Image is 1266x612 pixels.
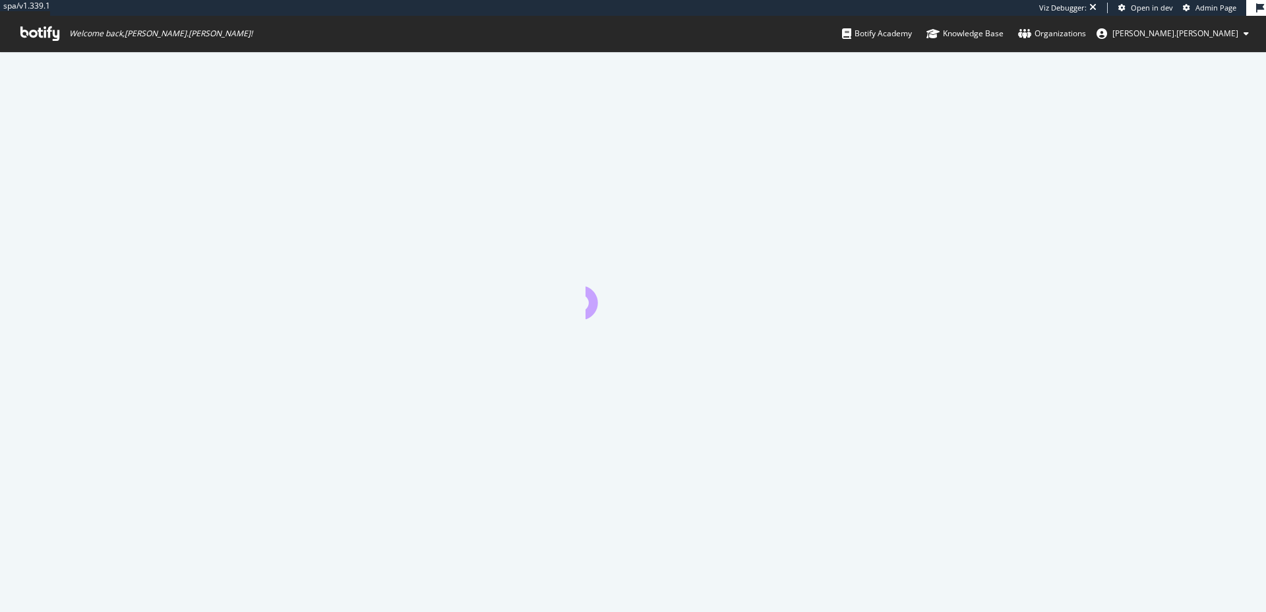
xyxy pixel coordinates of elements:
a: Open in dev [1118,3,1173,13]
button: [PERSON_NAME].[PERSON_NAME] [1086,23,1259,44]
div: Knowledge Base [926,27,1004,40]
a: Admin Page [1183,3,1236,13]
div: Botify Academy [842,27,912,40]
a: Organizations [1018,16,1086,51]
span: Welcome back, [PERSON_NAME].[PERSON_NAME] ! [69,28,253,39]
div: Organizations [1018,27,1086,40]
a: Knowledge Base [926,16,1004,51]
span: joe.mcdonald [1112,28,1238,39]
a: Botify Academy [842,16,912,51]
div: Viz Debugger: [1039,3,1087,13]
span: Open in dev [1131,3,1173,13]
span: Admin Page [1195,3,1236,13]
